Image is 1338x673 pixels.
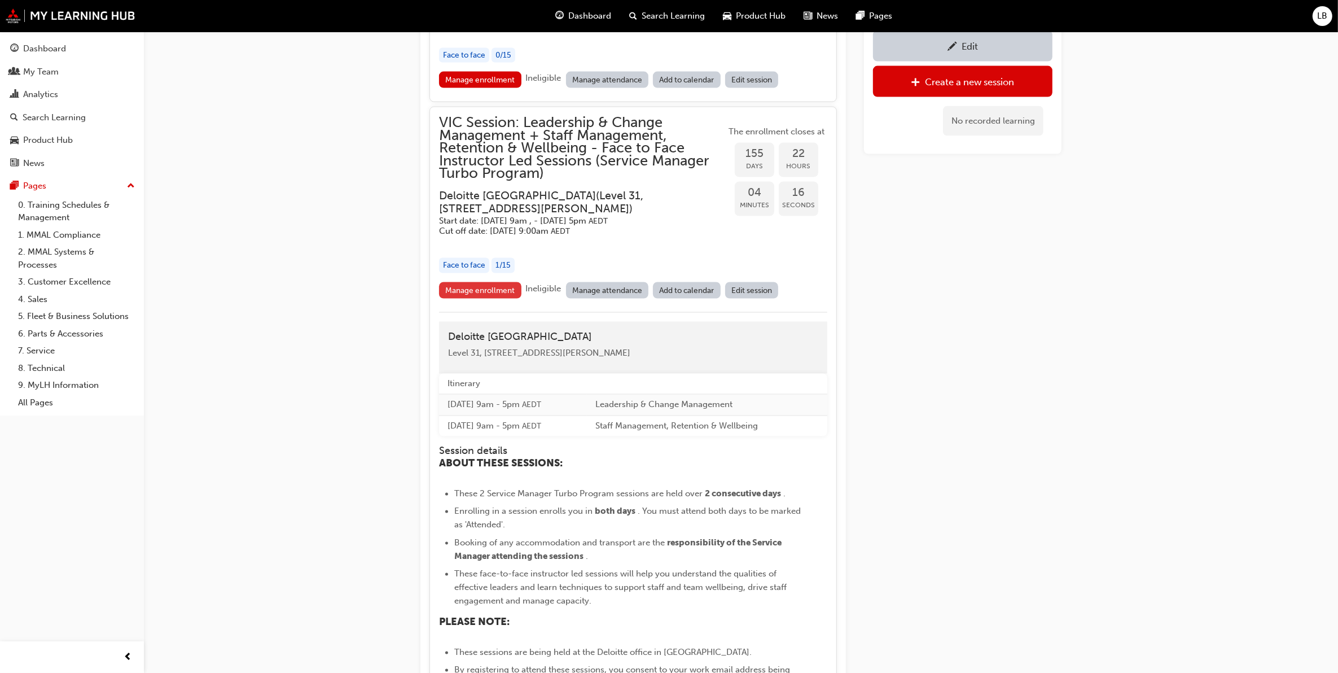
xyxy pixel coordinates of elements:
[14,360,139,377] a: 8. Technical
[14,196,139,226] a: 0. Training Schedules & Management
[439,395,587,416] td: [DATE] 9am - 5pm
[439,457,563,470] span: ABOUT THESE SESSIONS:
[5,176,139,196] button: Pages
[127,179,135,194] span: up-icon
[10,113,18,123] span: search-icon
[492,48,515,63] div: 0 / 15
[454,506,593,517] span: Enrolling in a session enrolls you in
[642,10,705,23] span: Search Learning
[14,308,139,325] a: 5. Fleet & Business Solutions
[439,258,489,273] div: Face to face
[595,506,635,517] span: both days
[439,616,510,628] span: PLEASE NOTE:
[962,41,978,52] div: Edit
[5,130,139,151] a: Product Hub
[873,30,1052,62] a: Edit
[911,77,921,89] span: plus-icon
[14,394,139,412] a: All Pages
[439,216,708,226] h5: Start date: [DATE] 9am , - [DATE] 5pm
[439,48,489,63] div: Face to face
[947,42,957,53] span: pencil-icon
[569,10,612,23] span: Dashboard
[653,282,721,299] a: Add to calendar
[439,189,708,216] h3: Deloitte [GEOGRAPHIC_DATA] ( Level 31, [STREET_ADDRESS][PERSON_NAME] )
[23,134,73,147] div: Product Hub
[14,325,139,343] a: 6. Parts & Accessories
[23,42,66,55] div: Dashboard
[454,538,665,548] span: Booking of any accommodation and transport are the
[1318,10,1328,23] span: LB
[726,125,827,138] span: The enrollment closes at
[589,216,608,226] span: Australian Eastern Daylight Time AEDT
[439,72,521,88] a: Manage enrollment
[735,147,774,160] span: 155
[23,65,59,78] div: My Team
[566,282,649,299] a: Manage attendance
[10,67,19,77] span: people-icon
[14,342,139,360] a: 7. Service
[522,422,541,431] span: Australian Eastern Daylight Time AEDT
[857,9,865,23] span: pages-icon
[630,9,638,23] span: search-icon
[454,489,703,499] span: These 2 Service Manager Turbo Program sessions are held over
[454,648,752,658] span: These sessions are being held at the Deloitte office in [GEOGRAPHIC_DATA].
[725,282,779,299] a: Edit session
[779,186,818,199] span: 16
[870,10,893,23] span: Pages
[653,72,721,88] a: Add to calendar
[925,76,1015,88] div: Create a new session
[556,9,564,23] span: guage-icon
[439,416,587,436] td: [DATE] 9am - 5pm
[10,181,19,191] span: pages-icon
[5,62,139,82] a: My Team
[5,38,139,59] a: Dashboard
[23,180,46,193] div: Pages
[5,36,139,176] button: DashboardMy TeamAnalyticsSearch LearningProduct HubNews
[526,73,561,83] span: Ineligible
[454,538,783,562] span: responsibility of the Service Manager attending the sessions
[547,5,621,28] a: guage-iconDashboard
[848,5,902,28] a: pages-iconPages
[566,72,649,88] a: Manage attendance
[14,377,139,394] a: 9. MyLH Information
[705,489,781,499] span: 2 consecutive days
[804,9,813,23] span: news-icon
[14,226,139,244] a: 1. MMAL Compliance
[551,226,570,236] span: Australian Eastern Daylight Time AEDT
[492,258,515,273] div: 1 / 15
[723,9,732,23] span: car-icon
[5,84,139,105] a: Analytics
[23,88,58,101] div: Analytics
[1313,6,1332,26] button: LB
[621,5,714,28] a: search-iconSearch Learning
[5,107,139,128] a: Search Learning
[448,348,630,359] span: Level 31, [STREET_ADDRESS][PERSON_NAME]
[779,199,818,212] span: Seconds
[439,116,827,303] button: VIC Session: Leadership & Change Management + Staff Management, Retention & Wellbeing - Face to F...
[526,283,561,294] span: Ineligible
[943,106,1043,136] div: No recorded learning
[587,416,827,436] td: Staff Management, Retention & Wellbeing
[725,72,779,88] a: Edit session
[23,157,45,170] div: News
[735,160,774,173] span: Days
[10,44,19,54] span: guage-icon
[873,66,1052,97] a: Create a new session
[779,147,818,160] span: 22
[735,199,774,212] span: Minutes
[439,374,587,395] th: Itinerary
[439,282,521,299] a: Manage enrollment
[735,186,774,199] span: 04
[6,8,135,23] a: mmal
[587,395,827,416] td: Leadership & Change Management
[10,90,19,100] span: chart-icon
[5,153,139,174] a: News
[10,136,19,146] span: car-icon
[10,159,19,169] span: news-icon
[454,569,789,606] span: These face-to-face instructor led sessions will help you understand the qualities of effective le...
[14,291,139,308] a: 4. Sales
[439,445,806,458] h4: Session details
[439,116,726,180] span: VIC Session: Leadership & Change Management + Staff Management, Retention & Wellbeing - Face to F...
[522,400,541,410] span: Australian Eastern Daylight Time AEDT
